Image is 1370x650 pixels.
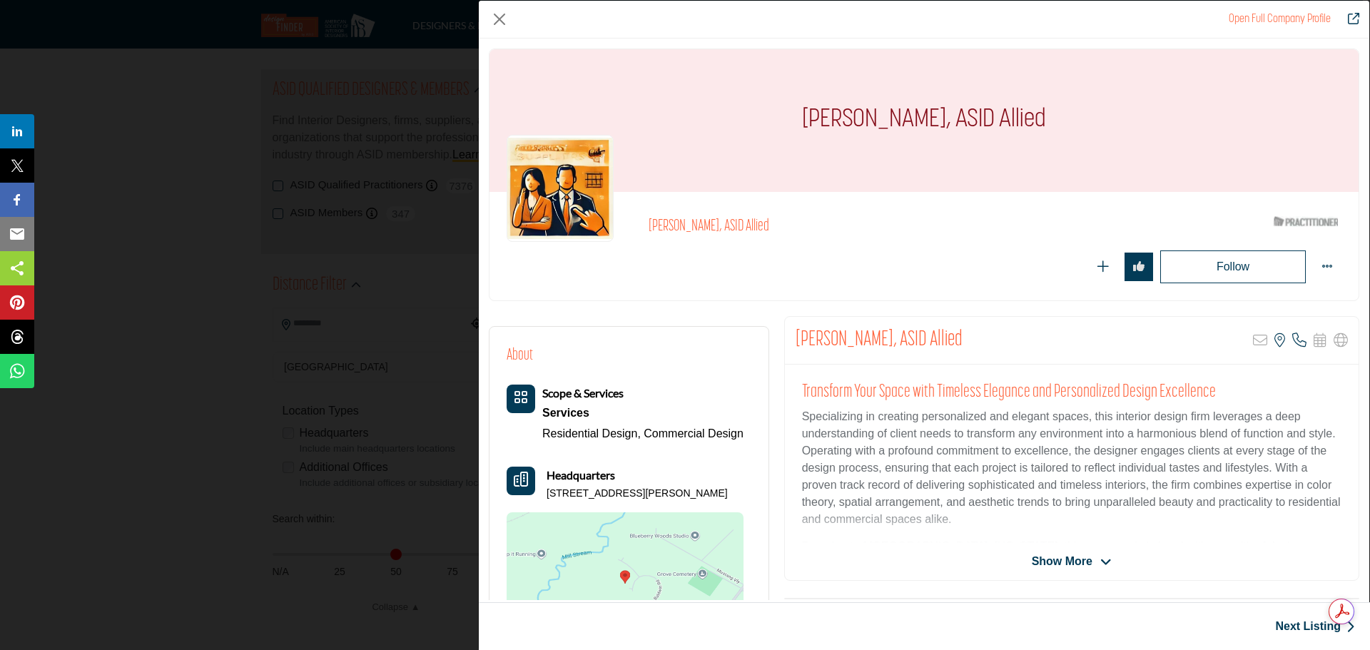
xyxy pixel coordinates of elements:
[542,402,744,424] a: Services
[507,385,535,413] button: Category Icon
[507,344,533,367] h2: About
[542,427,641,440] a: Residential Design,
[1274,213,1338,230] img: ASID Qualified Practitioners
[802,382,1341,403] h2: Transform Your Space with Timeless Elegance and Personalized Design Excellence
[802,408,1341,528] p: Specializing in creating personalized and elegant spaces, this interior design firm leverages a d...
[507,467,535,495] button: Headquarter icon
[1125,253,1153,281] button: Redirect to login page
[649,218,1041,236] h2: [PERSON_NAME], ASID Allied
[542,386,624,400] b: Scope & Services
[542,387,624,400] a: Scope & Services
[489,9,510,30] button: Close
[1032,553,1092,570] span: Show More
[1229,14,1331,25] a: Redirect to emily-wisecup
[507,135,614,242] img: emily-wisecup logo
[1160,250,1306,283] button: Redirect to login
[802,49,1046,192] h1: [PERSON_NAME], ASID Allied
[796,327,963,353] h2: Emily Wisecup, ASID Allied
[547,467,615,484] b: Headquarters
[1313,253,1341,281] button: More Options
[644,427,744,440] a: Commercial Design
[542,402,744,424] div: Interior and exterior spaces including lighting, layouts, furnishings, accessories, artwork, land...
[1275,618,1355,635] a: Next Listing
[547,487,728,501] p: [STREET_ADDRESS][PERSON_NAME]
[1089,253,1117,281] button: Redirect to login page
[1338,11,1359,28] a: Redirect to emily-wisecup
